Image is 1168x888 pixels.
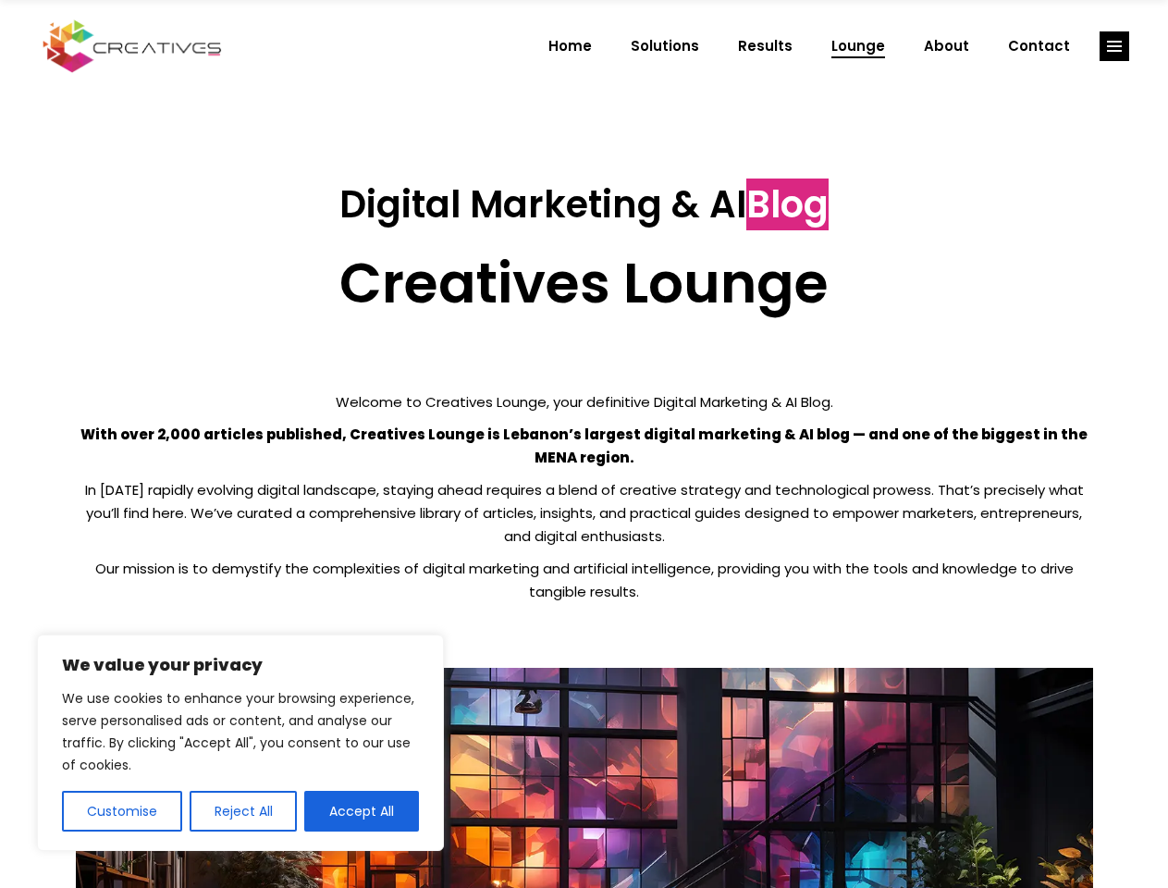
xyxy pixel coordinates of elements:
[738,22,793,70] span: Results
[37,635,444,851] div: We value your privacy
[190,791,298,832] button: Reject All
[904,22,989,70] a: About
[76,182,1093,227] h3: Digital Marketing & AI
[1100,31,1129,61] a: link
[548,22,592,70] span: Home
[812,22,904,70] a: Lounge
[611,22,719,70] a: Solutions
[76,478,1093,548] p: In [DATE] rapidly evolving digital landscape, staying ahead requires a blend of creative strategy...
[631,22,699,70] span: Solutions
[76,390,1093,413] p: Welcome to Creatives Lounge, your definitive Digital Marketing & AI Blog.
[831,22,885,70] span: Lounge
[62,791,182,832] button: Customise
[529,22,611,70] a: Home
[62,654,419,676] p: We value your privacy
[924,22,969,70] span: About
[989,22,1089,70] a: Contact
[304,791,419,832] button: Accept All
[746,179,829,230] span: Blog
[719,22,812,70] a: Results
[1008,22,1070,70] span: Contact
[62,687,419,776] p: We use cookies to enhance your browsing experience, serve personalised ads or content, and analys...
[76,557,1093,603] p: Our mission is to demystify the complexities of digital marketing and artificial intelligence, pr...
[39,18,226,75] img: Creatives
[80,425,1088,467] strong: With over 2,000 articles published, Creatives Lounge is Lebanon’s largest digital marketing & AI ...
[76,250,1093,316] h2: Creatives Lounge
